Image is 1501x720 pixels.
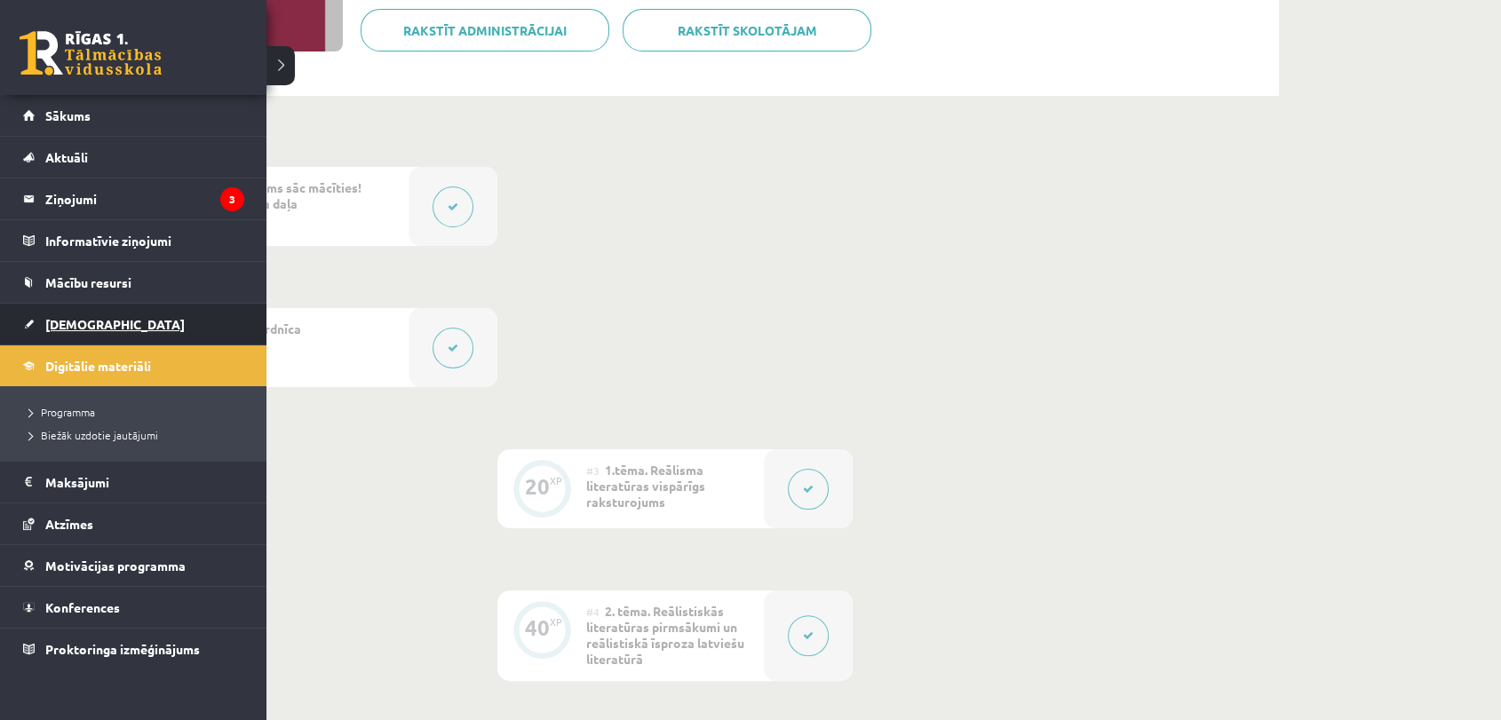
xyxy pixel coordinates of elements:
[22,427,249,443] a: Biežāk uzdotie jautājumi
[45,107,91,123] span: Sākums
[45,599,120,615] span: Konferences
[45,462,244,502] legend: Maksājumi
[23,178,244,219] a: Ziņojumi3
[45,558,186,574] span: Motivācijas programma
[525,620,550,636] div: 40
[23,220,244,261] a: Informatīvie ziņojumi
[23,95,244,136] a: Sākums
[23,587,244,628] a: Konferences
[231,179,361,211] span: Pirms sāc mācīties! Ievada daļa
[23,345,244,386] a: Digitālie materiāli
[586,605,600,619] span: #4
[23,462,244,502] a: Maksājumi
[22,404,249,420] a: Programma
[22,405,95,419] span: Programma
[22,428,158,442] span: Biežāk uzdotie jautājumi
[23,304,244,344] a: [DEMOGRAPHIC_DATA]
[586,463,600,478] span: #3
[550,617,562,627] div: XP
[250,320,301,336] span: Vārdnīca
[45,274,131,290] span: Mācību resursi
[361,9,609,51] a: Rakstīt administrācijai
[586,462,705,510] span: 1.tēma. Reālisma literatūras vispārīgs raksturojums
[45,641,200,657] span: Proktoringa izmēģinājums
[23,545,244,586] a: Motivācijas programma
[550,476,562,486] div: XP
[45,149,88,165] span: Aktuāli
[23,137,244,178] a: Aktuāli
[45,178,244,219] legend: Ziņojumi
[23,629,244,669] a: Proktoringa izmēģinājums
[45,316,185,332] span: [DEMOGRAPHIC_DATA]
[45,220,244,261] legend: Informatīvie ziņojumi
[23,503,244,544] a: Atzīmes
[220,187,244,211] i: 3
[20,31,162,75] a: Rīgas 1. Tālmācības vidusskola
[45,516,93,532] span: Atzīmes
[45,358,151,374] span: Digitālie materiāli
[525,479,550,495] div: 20
[23,262,244,303] a: Mācību resursi
[623,9,871,51] a: Rakstīt skolotājam
[586,603,744,667] span: 2. tēma. Reālistiskās literatūras pirmsākumi un reālistiskā īsproza latviešu literatūrā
